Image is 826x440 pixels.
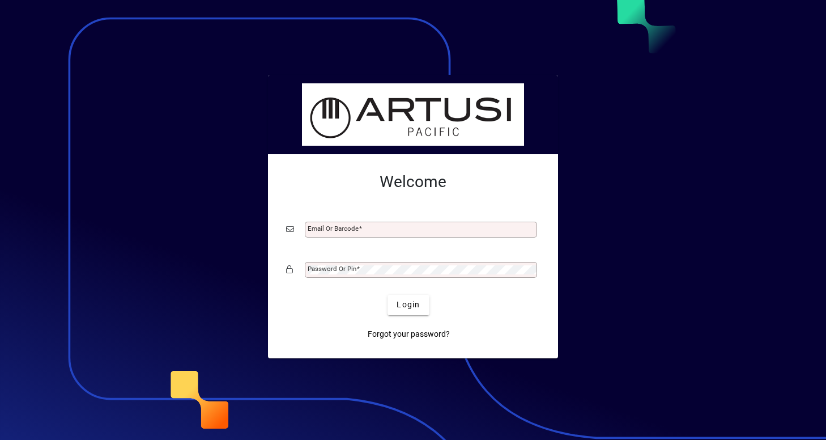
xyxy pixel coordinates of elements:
[286,172,540,192] h2: Welcome
[368,328,450,340] span: Forgot your password?
[397,299,420,311] span: Login
[308,265,356,273] mat-label: Password or Pin
[308,225,359,232] mat-label: Email or Barcode
[388,295,429,315] button: Login
[363,324,454,345] a: Forgot your password?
